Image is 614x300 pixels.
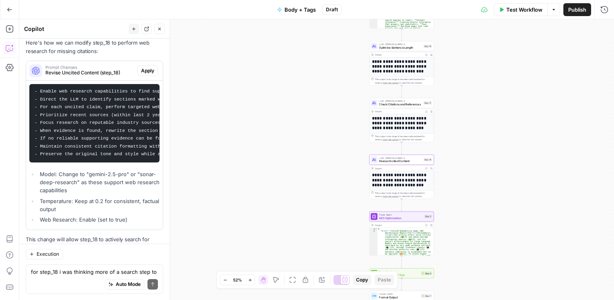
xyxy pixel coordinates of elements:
[38,216,160,224] li: Web Research: Enable (set to true)
[35,89,314,156] code: - Enable web research capabilities to find supporting evidence for uncited claims - Direct the LL...
[401,142,402,154] g: Edge from step_17 to step_18
[45,69,134,76] span: Revise Uncited Content (step_18)
[375,275,394,285] button: Paste
[375,53,422,56] div: Output
[379,213,422,216] span: Power Agent
[26,235,163,278] p: This change will allow step_18 to actively search for supporting evidence online when needed, rat...
[369,268,434,278] div: Power AgentGenerate Meta TagsStep 6
[423,44,432,48] div: Step 16
[375,134,432,141] div: This output is too large & has been abbreviated for review. to view the full content.
[353,275,371,285] button: Copy
[379,159,422,163] span: Revise Uncited Content
[370,228,378,230] div: 1
[401,85,402,97] g: Edge from step_16 to step_17
[379,45,422,49] span: Optimize Sentence Length
[326,6,338,13] span: Draft
[375,191,432,198] div: This output is too large & has been abbreviated for review. to view the full content.
[141,67,154,74] span: Apply
[379,216,422,220] span: AEO Optimization
[26,39,163,55] p: Here's how we can modify step_18 to perform web research for missing citations:
[383,82,398,84] span: Copy the output
[45,65,134,69] span: Prompt Changes
[379,273,419,277] span: Generate Meta Tags
[356,276,368,284] span: Copy
[375,224,422,227] div: Output
[401,256,402,268] g: Edge from step_5 to step_6
[375,228,377,230] span: Toggle code folding, rows 1 through 3
[421,271,432,275] div: Step 6
[272,3,321,16] button: Body + Tags
[284,6,316,14] span: Body + Tags
[494,3,547,16] button: Test Workflow
[233,277,242,283] span: 52%
[37,250,59,257] span: Execution
[24,25,126,33] div: Copilot
[424,215,432,218] div: Step 5
[26,249,63,259] button: Execution
[38,170,160,194] li: Model: Change to "gemini-2.5-pro" or "sonar-deep-research" as these support web research capabili...
[383,195,398,197] span: Copy the output
[369,212,434,256] div: Power AgentAEO OptimizationStep 5Output{ "Brief":"<h1>LLM Readability &amp; AEO Optimization Repo...
[116,280,141,288] span: Auto Mode
[379,43,422,46] span: LLM · [PERSON_NAME] 4
[379,102,422,106] span: Check Citations and References
[375,78,432,84] div: This output is too large & has been abbreviated for review. to view the full content.
[375,110,422,113] div: Output
[421,294,432,298] div: Step 7
[105,279,144,289] button: Auto Mode
[401,29,402,41] g: Edge from step_4 to step_16
[423,158,432,162] div: Step 18
[379,292,419,296] span: Format JSON
[137,66,158,76] button: Apply
[423,101,432,105] div: Step 17
[379,156,422,159] span: LLM · [PERSON_NAME] 4
[563,3,591,16] button: Publish
[379,270,419,273] span: Power Agent
[401,199,402,211] g: Edge from step_18 to step_5
[378,276,391,284] span: Paste
[506,6,542,14] span: Test Workflow
[38,197,160,213] li: Temperature: Keep at 0.2 for consistent, factual output
[383,138,398,141] span: Copy the output
[379,295,419,299] span: Format Output
[568,6,586,14] span: Publish
[401,278,402,290] g: Edge from step_6 to step_7
[379,99,422,103] span: LLM · [PERSON_NAME] 4
[375,166,422,170] div: Output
